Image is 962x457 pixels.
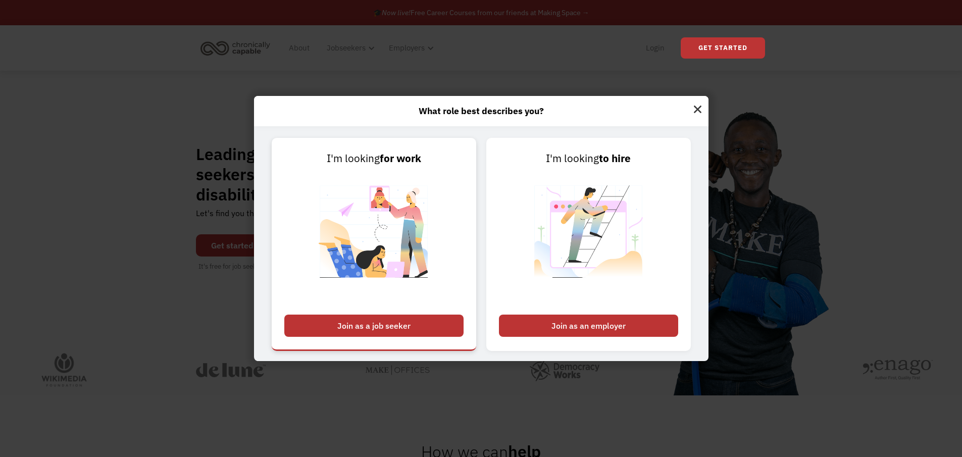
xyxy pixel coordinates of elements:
[327,42,366,54] div: Jobseekers
[283,32,316,64] a: About
[486,138,691,351] a: I'm lookingto hireJoin as an employer
[599,151,631,165] strong: to hire
[197,37,273,59] img: Chronically Capable logo
[640,32,671,64] a: Login
[284,315,464,337] div: Join as a job seeker
[197,37,278,59] a: home
[284,150,464,167] div: I'm looking
[311,167,437,310] img: Chronically Capable Personalized Job Matching
[389,42,425,54] div: Employers
[681,37,765,59] a: Get Started
[380,151,421,165] strong: for work
[321,32,378,64] div: Jobseekers
[383,32,437,64] div: Employers
[499,315,678,337] div: Join as an employer
[499,150,678,167] div: I'm looking
[419,105,544,117] strong: What role best describes you?
[272,138,476,351] a: I'm lookingfor workJoin as a job seeker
